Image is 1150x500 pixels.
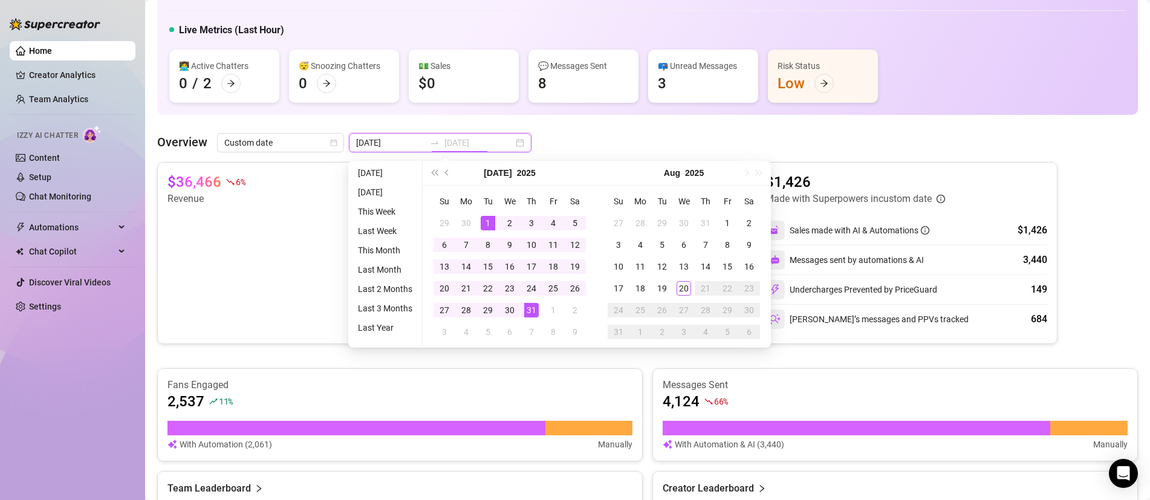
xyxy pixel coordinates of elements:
div: 26 [568,281,582,296]
td: 2025-08-31 [608,321,629,343]
td: 2025-08-14 [695,256,716,278]
div: 3,440 [1023,253,1047,267]
td: 2025-08-20 [673,278,695,299]
a: Settings [29,302,61,311]
span: 6 % [236,176,245,187]
div: 16 [742,259,756,274]
td: 2025-08-08 [716,234,738,256]
td: 2025-08-28 [695,299,716,321]
div: 2 [568,303,582,317]
td: 2025-08-04 [455,321,477,343]
button: Choose a year [685,161,704,185]
div: 6 [742,325,756,339]
li: This Week [353,204,417,219]
div: $1,426 [1018,223,1047,238]
div: 6 [502,325,517,339]
div: 30 [742,303,756,317]
td: 2025-08-11 [629,256,651,278]
article: Creator Leaderboard [663,481,754,496]
td: 2025-07-22 [477,278,499,299]
div: 27 [437,303,452,317]
div: 14 [459,259,473,274]
div: 😴 Snoozing Chatters [299,59,389,73]
span: fall [226,178,235,186]
div: 17 [611,281,626,296]
div: 27 [611,216,626,230]
div: 30 [502,303,517,317]
div: 6 [677,238,691,252]
a: Team Analytics [29,94,88,104]
div: 28 [633,216,648,230]
div: 30 [459,216,473,230]
td: 2025-07-04 [542,212,564,234]
div: 20 [677,281,691,296]
h5: Live Metrics (Last Hour) [179,23,284,37]
td: 2025-08-23 [738,278,760,299]
div: 29 [655,216,669,230]
td: 2025-07-19 [564,256,586,278]
td: 2025-08-01 [542,299,564,321]
td: 2025-08-17 [608,278,629,299]
div: 31 [611,325,626,339]
li: Last Year [353,320,417,335]
div: 2 [742,216,756,230]
td: 2025-09-06 [738,321,760,343]
div: 11 [546,238,560,252]
div: 18 [546,259,560,274]
div: 5 [568,216,582,230]
td: 2025-08-05 [477,321,499,343]
a: Setup [29,172,51,182]
td: 2025-08-08 [542,321,564,343]
td: 2025-07-27 [608,212,629,234]
td: 2025-08-04 [629,234,651,256]
div: 4 [459,325,473,339]
div: 1 [481,216,495,230]
article: With Automation (2,061) [180,438,272,451]
div: 5 [655,238,669,252]
div: 1 [633,325,648,339]
img: svg%3e [770,225,781,236]
th: We [499,190,521,212]
div: 149 [1031,282,1047,297]
td: 2025-08-26 [651,299,673,321]
td: 2025-08-19 [651,278,673,299]
td: 2025-08-09 [738,234,760,256]
button: Last year (Control + left) [427,161,441,185]
div: 26 [655,303,669,317]
span: arrow-right [820,79,828,88]
input: Start date [356,136,425,149]
div: 20 [437,281,452,296]
div: $0 [418,74,435,93]
div: 8 [720,238,735,252]
td: 2025-07-01 [477,212,499,234]
a: Home [29,46,52,56]
td: 2025-08-07 [521,321,542,343]
div: 0 [299,74,307,93]
div: 5 [481,325,495,339]
img: AI Chatter [83,125,102,143]
div: 12 [568,238,582,252]
article: $36,466 [167,172,221,192]
article: 4,124 [663,392,700,411]
td: 2025-07-07 [455,234,477,256]
th: Tu [651,190,673,212]
div: Risk Status [778,59,868,73]
td: 2025-08-18 [629,278,651,299]
div: 7 [698,238,713,252]
input: End date [444,136,513,149]
span: Chat Copilot [29,242,115,261]
th: Fr [716,190,738,212]
div: 1 [720,216,735,230]
div: 6 [437,238,452,252]
div: 19 [655,281,669,296]
li: Last Month [353,262,417,277]
td: 2025-08-02 [564,299,586,321]
article: Made with Superpowers in custom date [765,192,932,206]
td: 2025-08-21 [695,278,716,299]
div: 25 [633,303,648,317]
div: 23 [742,281,756,296]
th: Mo [629,190,651,212]
th: Su [608,190,629,212]
span: arrow-right [322,79,331,88]
article: Fans Engaged [167,378,632,392]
